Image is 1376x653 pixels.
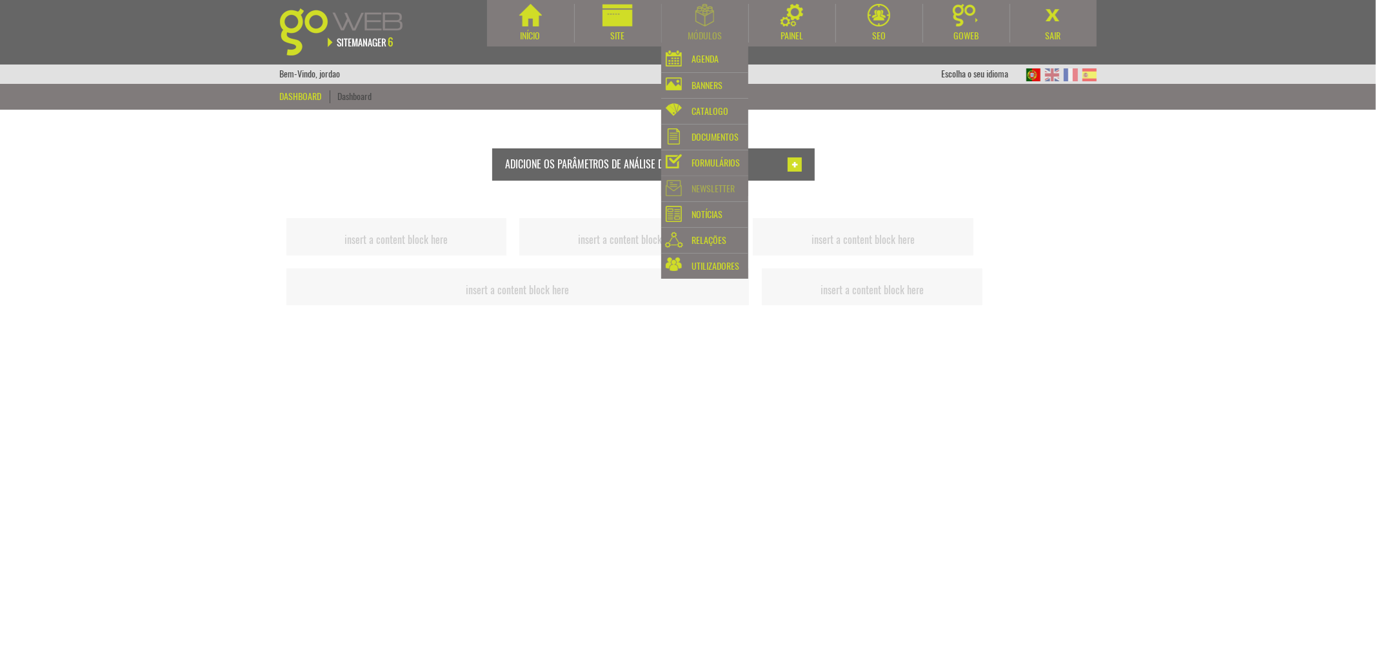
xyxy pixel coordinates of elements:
[666,206,682,222] img: noticias
[692,103,729,121] div: Catalogo
[692,50,719,68] div: Agenda
[280,65,341,84] div: Bem-Vindo, jordao
[765,285,979,296] h2: insert a content block here
[692,180,735,198] div: Newsletter
[662,30,748,43] div: Módulos
[953,4,979,26] img: Goweb
[280,90,330,103] div: Dashboard
[666,50,682,66] img: agenda
[666,180,682,196] img: newsletter
[666,77,682,90] img: banners
[692,128,739,146] div: Documentos
[666,103,682,116] img: catalogo
[692,257,740,276] div: Utilizadores
[836,30,922,43] div: SEO
[290,234,504,246] h2: insert a content block here
[695,4,714,26] img: Módulos
[280,8,417,55] img: Goweb
[668,128,680,145] img: documentos
[1045,68,1059,81] img: EN
[1010,30,1097,43] div: Sair
[603,4,633,26] img: Site
[338,90,372,103] a: Dashboard
[788,157,802,172] img: Adicionar
[519,4,542,26] img: Início
[923,30,1010,43] div: Goweb
[756,234,970,246] h2: insert a content block here
[868,4,890,26] img: SEO
[781,4,803,26] img: Painel
[692,77,723,95] div: Banners
[1042,4,1064,26] img: Sair
[665,232,683,248] img: relacoes
[1026,68,1041,81] img: PT
[666,257,682,271] img: utilizadores
[1082,68,1097,81] img: ES
[523,234,737,246] h2: insert a content block here
[749,30,835,43] div: Painel
[293,148,1015,181] a: Adicione os parâmetros de análise do seu site. Adicionar
[692,206,723,224] div: Notícias
[1064,68,1078,81] img: FR
[942,65,1022,84] div: Escolha o seu idioma
[290,285,746,296] h2: insert a content block here
[692,232,727,250] div: Relações
[487,30,574,43] div: Início
[666,154,682,168] img: form
[575,30,661,43] div: Site
[692,154,741,172] div: Formulários
[505,157,708,171] span: Adicione os parâmetros de análise do seu site.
